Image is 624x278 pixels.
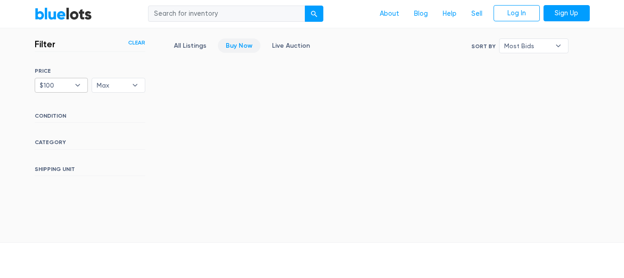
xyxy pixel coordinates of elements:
[166,38,214,53] a: All Listings
[125,78,145,92] b: ▾
[372,5,407,23] a: About
[35,166,145,176] h6: SHIPPING UNIT
[40,78,70,92] span: $100
[148,6,305,22] input: Search for inventory
[35,68,145,74] h6: PRICE
[544,5,590,22] a: Sign Up
[504,39,550,53] span: Most Bids
[35,139,145,149] h6: CATEGORY
[264,38,318,53] a: Live Auction
[435,5,464,23] a: Help
[35,113,145,123] h6: CONDITION
[218,38,260,53] a: Buy Now
[494,5,540,22] a: Log In
[68,78,87,92] b: ▾
[35,7,92,20] a: BlueLots
[35,38,56,50] h3: Filter
[464,5,490,23] a: Sell
[97,78,127,92] span: Max
[407,5,435,23] a: Blog
[471,42,495,51] label: Sort By
[549,39,568,53] b: ▾
[128,38,145,47] a: Clear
